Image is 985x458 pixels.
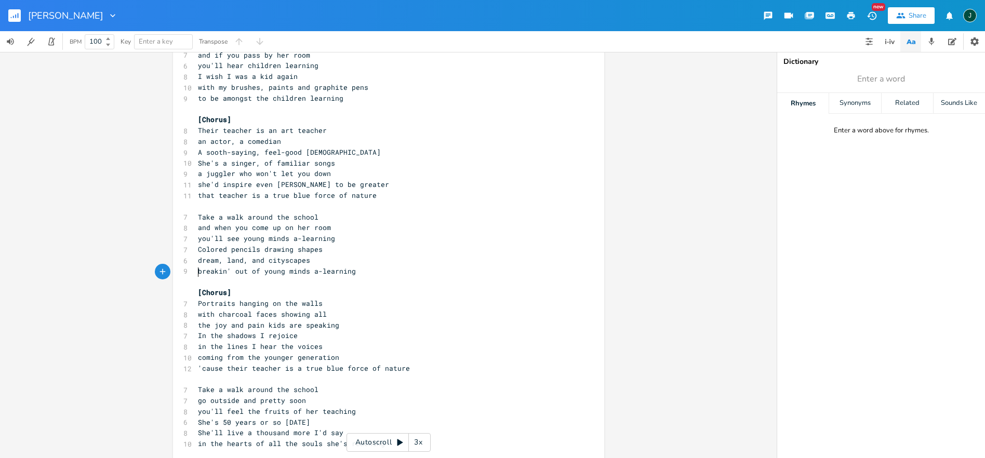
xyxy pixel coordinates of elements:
[834,126,929,135] div: Enter a word above for rhymes.
[882,93,933,114] div: Related
[909,11,926,20] div: Share
[409,433,428,452] div: 3x
[28,11,103,20] span: [PERSON_NAME]
[198,353,339,362] span: coming from the younger generation
[198,50,310,60] span: and if you pass by her room
[198,299,323,308] span: Portraits hanging on the walls
[198,191,377,200] span: that teacher is a true blue force of nature
[139,37,173,46] span: Enter a key
[347,433,431,452] div: Autoscroll
[198,61,318,70] span: you'll hear children learning
[198,407,356,416] span: you'll feel the fruits of her teaching
[198,137,281,146] span: an actor, a comedian
[829,93,881,114] div: Synonyms
[198,331,298,340] span: In the shadows I rejoice
[872,3,885,11] div: New
[199,38,228,45] div: Transpose
[777,93,829,114] div: Rhymes
[198,147,381,157] span: A sooth-saying, feel-good [DEMOGRAPHIC_DATA]
[198,180,389,189] span: she'd inspire even [PERSON_NAME] to be greater
[934,93,985,114] div: Sounds Like
[198,417,310,427] span: She's 50 years or so [DATE]
[198,320,339,330] span: the joy and pain kids are speaking
[198,126,327,135] span: Their teacher is an art teacher
[198,158,335,168] span: She's a singer, of familiar songs
[783,58,979,65] div: Dictionary
[198,342,323,351] span: in the lines I hear the voices
[963,9,977,22] div: Jim63
[861,6,882,25] button: New
[198,266,356,276] span: breakin' out of young minds a-learning
[198,309,327,319] span: with charcoal faces showing all
[121,38,131,45] div: Key
[198,72,298,81] span: I wish I was a kid again
[198,255,310,265] span: dream, land, and cityscapes
[198,234,335,243] span: you'll see young minds a-learning
[888,7,935,24] button: Share
[198,115,231,124] span: [Chorus]
[198,223,331,232] span: and when you come up on her room
[198,169,331,178] span: a juggler who won't let you down
[198,396,306,405] span: go outside and pretty soon
[198,93,343,103] span: to be amongst the children learning
[198,439,385,448] span: in the hearts of all the souls she's reaching
[198,212,318,222] span: Take a walk around the school
[198,385,318,394] span: Take a walk around the school
[198,288,231,297] span: [Chorus]
[198,245,323,254] span: Colored pencils drawing shapes
[198,83,368,92] span: with my brushes, paints and graphite pens
[70,39,82,45] div: BPM
[198,428,343,437] span: She'll live a thousand more I'd say
[198,363,410,373] span: 'cause their teacher is a true blue force of nature
[963,4,977,28] button: J
[857,73,905,85] span: Enter a word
